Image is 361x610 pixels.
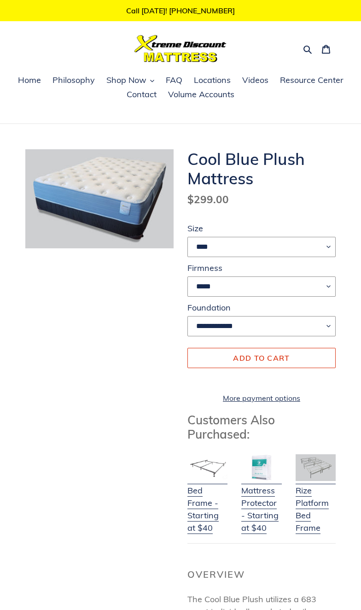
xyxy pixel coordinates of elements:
[127,89,157,100] span: Contact
[280,75,344,86] span: Resource Center
[25,149,174,248] img: cool blue plush mattress
[187,473,227,534] a: Bed Frame - Starting at $40
[189,74,235,88] a: Locations
[296,454,336,481] img: Adjustable Base
[166,75,182,86] span: FAQ
[187,348,336,368] button: Add to cart
[161,74,187,88] a: FAQ
[187,149,336,188] h1: Cool Blue Plush Mattress
[296,473,336,534] a: Rize Platform Bed Frame
[187,393,336,404] a: More payment options
[52,75,95,86] span: Philosophy
[13,74,46,88] a: Home
[122,88,161,102] a: Contact
[187,413,336,441] h3: Customers Also Purchased:
[241,473,281,534] a: Mattress Protector - Starting at $40
[233,353,290,363] span: Add to cart
[102,74,159,88] button: Shop Now
[242,75,268,86] span: Videos
[168,89,234,100] span: Volume Accounts
[18,75,41,86] span: Home
[106,75,146,86] span: Shop Now
[187,301,336,314] label: Foundation
[134,35,227,62] img: Xtreme Discount Mattress
[275,74,348,88] a: Resource Center
[187,262,336,274] label: Firmness
[241,454,281,481] img: Mattress Protector
[187,454,227,481] img: Bed Frame
[187,193,229,206] span: $299.00
[48,74,99,88] a: Philosophy
[187,222,336,235] label: Size
[194,75,231,86] span: Locations
[187,569,336,580] h2: Overview
[238,74,273,88] a: Videos
[163,88,239,102] a: Volume Accounts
